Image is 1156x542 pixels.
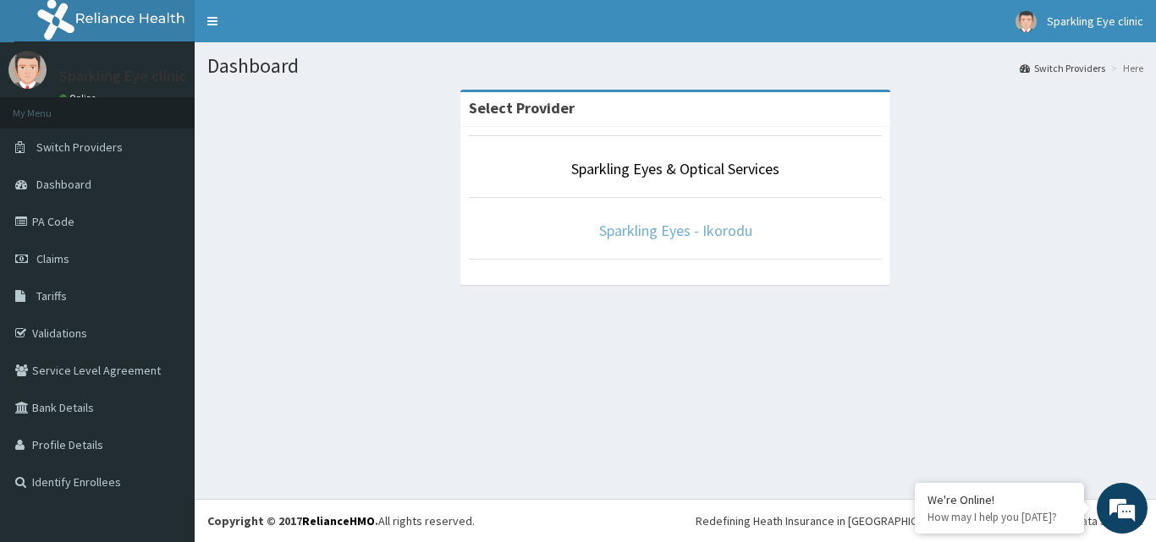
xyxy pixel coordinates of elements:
span: Sparkling Eye clinic [1047,14,1143,29]
a: Sparkling Eyes & Optical Services [571,159,779,178]
img: User Image [1016,11,1037,32]
div: Redefining Heath Insurance in [GEOGRAPHIC_DATA] using Telemedicine and Data Science! [696,512,1143,529]
a: Online [59,92,100,104]
strong: Select Provider [469,98,575,118]
p: How may I help you today? [928,510,1071,524]
a: RelianceHMO [302,513,375,528]
strong: Copyright © 2017 . [207,513,378,528]
span: Dashboard [36,177,91,192]
div: We're Online! [928,492,1071,507]
p: Sparkling Eye clinic [59,68,186,84]
footer: All rights reserved. [195,499,1156,542]
h1: Dashboard [207,55,1143,77]
a: Switch Providers [1020,61,1105,75]
span: Claims [36,251,69,266]
span: Switch Providers [36,140,123,155]
img: User Image [8,51,47,89]
li: Here [1107,61,1143,75]
a: Sparkling Eyes - Ikorodu [599,221,752,240]
span: Tariffs [36,288,67,304]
